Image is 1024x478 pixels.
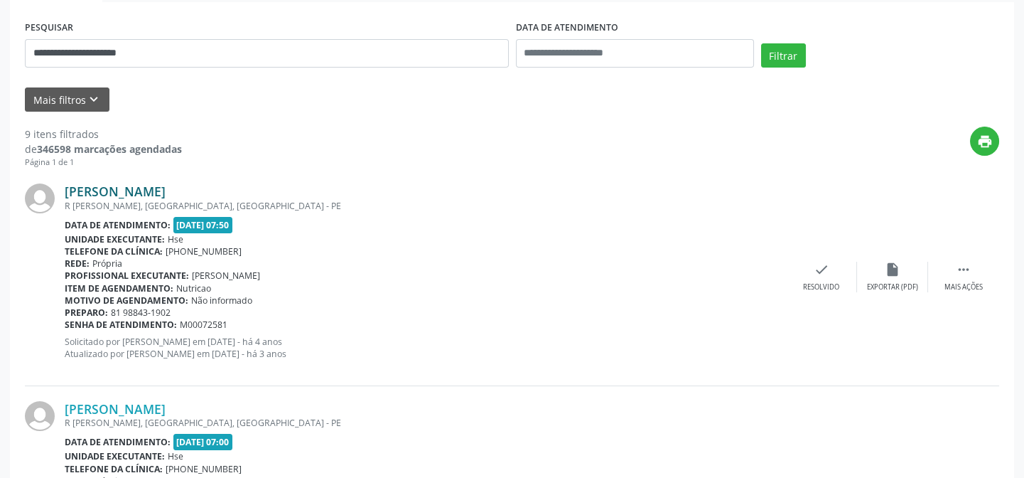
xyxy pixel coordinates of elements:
b: Data de atendimento: [65,436,171,448]
b: Item de agendamento: [65,282,173,294]
i: keyboard_arrow_down [86,92,102,107]
div: Resolvido [803,282,839,292]
button: Mais filtroskeyboard_arrow_down [25,87,109,112]
div: de [25,142,182,156]
div: 9 itens filtrados [25,127,182,142]
b: Rede: [65,257,90,270]
label: DATA DE ATENDIMENTO [516,17,618,39]
div: R [PERSON_NAME], [GEOGRAPHIC_DATA], [GEOGRAPHIC_DATA] - PE [65,417,786,429]
b: Telefone da clínica: [65,245,163,257]
span: [DATE] 07:50 [173,217,233,233]
b: Senha de atendimento: [65,319,177,331]
i: insert_drive_file [885,262,900,277]
i:  [956,262,971,277]
div: Página 1 de 1 [25,156,182,169]
img: img [25,184,55,213]
div: Exportar (PDF) [867,282,918,292]
strong: 346598 marcações agendadas [37,142,182,156]
img: img [25,401,55,431]
span: Própria [92,257,122,270]
b: Telefone da clínica: [65,463,163,475]
span: M00072581 [180,319,227,331]
b: Preparo: [65,307,108,319]
b: Profissional executante: [65,270,189,282]
button: Filtrar [761,43,806,68]
span: Nutricao [176,282,211,294]
span: [PHONE_NUMBER] [166,463,242,475]
label: PESQUISAR [25,17,73,39]
span: Não informado [191,294,252,307]
i: print [977,134,993,149]
i: check [814,262,829,277]
span: [DATE] 07:00 [173,434,233,450]
b: Data de atendimento: [65,219,171,231]
span: [PHONE_NUMBER] [166,245,242,257]
span: Hse [168,233,183,245]
b: Motivo de agendamento: [65,294,188,307]
span: [PERSON_NAME] [192,270,260,282]
div: R [PERSON_NAME], [GEOGRAPHIC_DATA], [GEOGRAPHIC_DATA] - PE [65,200,786,212]
div: Mais ações [944,282,983,292]
span: 81 98843-1902 [111,307,171,319]
button: print [970,127,999,156]
a: [PERSON_NAME] [65,401,166,417]
a: [PERSON_NAME] [65,184,166,199]
p: Solicitado por [PERSON_NAME] em [DATE] - há 4 anos Atualizado por [PERSON_NAME] em [DATE] - há 3 ... [65,336,786,360]
b: Unidade executante: [65,450,165,462]
b: Unidade executante: [65,233,165,245]
span: Hse [168,450,183,462]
